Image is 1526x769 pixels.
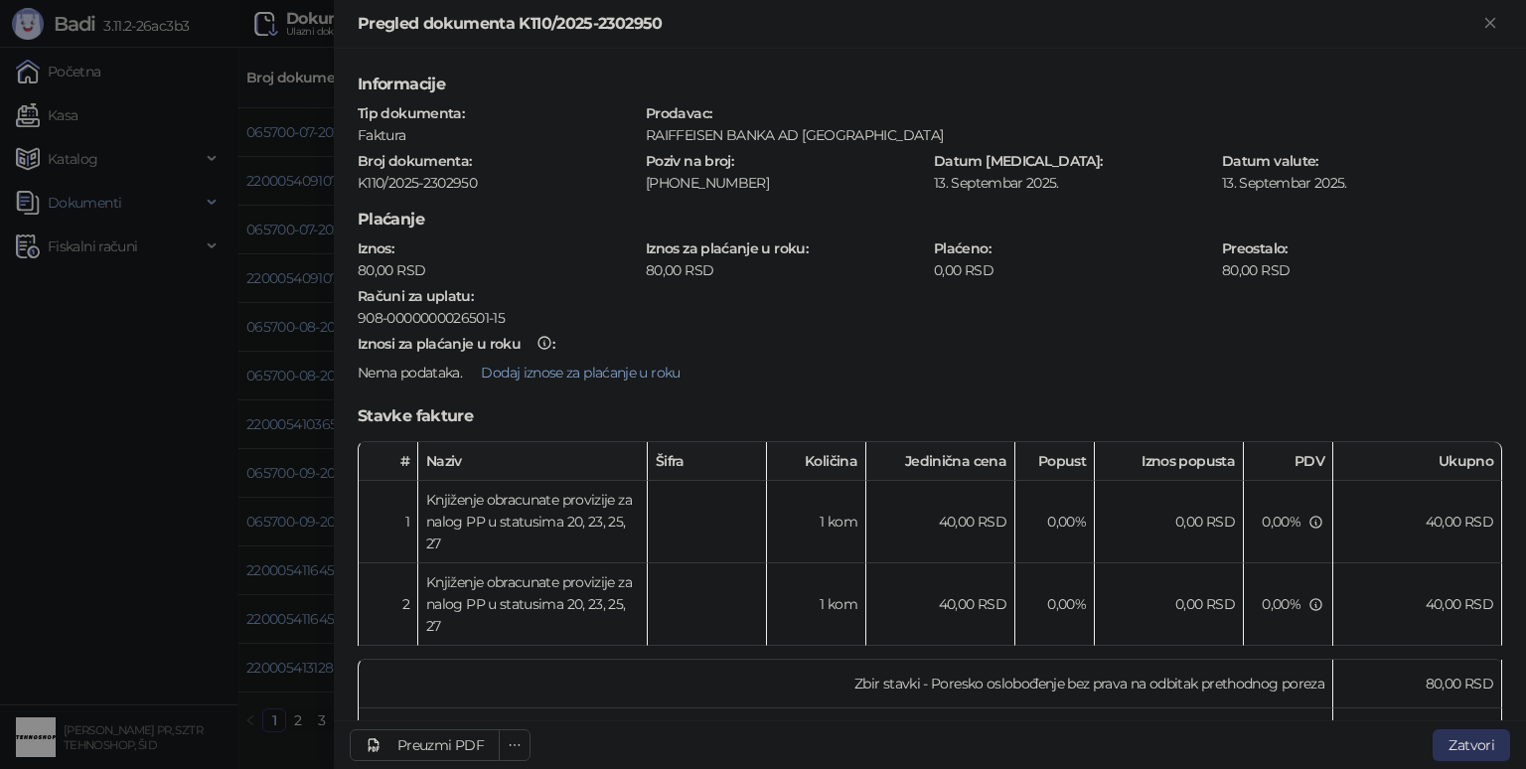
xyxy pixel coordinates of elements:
[1015,481,1095,563] td: 0,00%
[1333,708,1502,757] td: 80,00 RSD
[645,126,1501,144] div: RAIFFEISEN BANKA AD [GEOGRAPHIC_DATA]
[359,442,418,481] th: #
[932,261,1216,279] div: 0,00 RSD
[767,442,866,481] th: Količina
[645,174,925,192] div: [PHONE_NUMBER]
[1333,481,1502,563] td: 40,00 RSD
[356,126,640,144] div: Faktura
[767,481,866,563] td: 1 kom
[358,73,1502,96] h5: Informacije
[866,442,1015,481] th: Jedinična cena
[358,337,521,351] div: Iznosi za plaćanje u roku
[767,563,866,646] td: 1 kom
[358,335,554,353] strong: :
[359,481,418,563] td: 1
[426,571,639,637] div: Knjiženje obracunate provizije za nalog PP u statusima 20, 23, 25, 27
[1222,239,1288,257] strong: Preostalo :
[358,12,1478,36] div: Pregled dokumenta K110/2025-2302950
[1333,660,1502,708] td: 80,00 RSD
[1478,12,1502,36] button: Zatvori
[932,174,1216,192] div: 13. Septembar 2025.
[1262,595,1300,613] span: 0,00 %
[356,261,640,279] div: 80,00 RSD
[418,442,648,481] th: Naziv
[465,357,695,388] button: Dodaj iznose za plaćanje u roku
[358,309,1502,327] div: 908-0000000026501-15
[426,489,639,554] div: Knjiženje obracunate provizije za nalog PP u statusima 20, 23, 25, 27
[1015,563,1095,646] td: 0,00%
[358,152,471,170] strong: Broj dokumenta :
[1244,442,1333,481] th: PDV
[359,563,418,646] td: 2
[1220,174,1504,192] div: 13. Septembar 2025.
[646,104,711,122] strong: Prodavac :
[646,239,808,257] strong: Iznos za plaćanje u roku :
[359,708,1333,757] td: Ukupno osnovica - Poresko oslobođenje bez prava na odbitak prethodnog poreza
[358,239,393,257] strong: Iznos :
[358,404,1502,428] h5: Stavke fakture
[1220,261,1504,279] div: 80,00 RSD
[350,729,500,761] a: Preuzmi PDF
[359,660,1333,708] td: Zbir stavki - Poresko oslobođenje bez prava na odbitak prethodnog poreza
[866,481,1015,563] td: 40,00 RSD
[508,738,522,752] span: ellipsis
[356,357,1504,388] div: .
[1095,481,1244,563] td: 0,00 RSD
[644,261,928,279] div: 80,00 RSD
[1095,563,1244,646] td: 0,00 RSD
[1433,729,1510,761] button: Zatvori
[1222,152,1318,170] strong: Datum valute :
[866,563,1015,646] td: 40,00 RSD
[934,152,1103,170] strong: Datum [MEDICAL_DATA] :
[648,442,767,481] th: Šifra
[1333,563,1502,646] td: 40,00 RSD
[358,364,460,382] span: Nema podataka
[646,152,733,170] strong: Poziv na broj :
[356,174,640,192] div: K110/2025-2302950
[358,287,473,305] strong: Računi za uplatu :
[1262,513,1300,531] span: 0,00 %
[934,239,991,257] strong: Plaćeno :
[1333,442,1502,481] th: Ukupno
[1015,442,1095,481] th: Popust
[358,104,464,122] strong: Tip dokumenta :
[397,736,484,754] div: Preuzmi PDF
[358,208,1502,231] h5: Plaćanje
[1095,442,1244,481] th: Iznos popusta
